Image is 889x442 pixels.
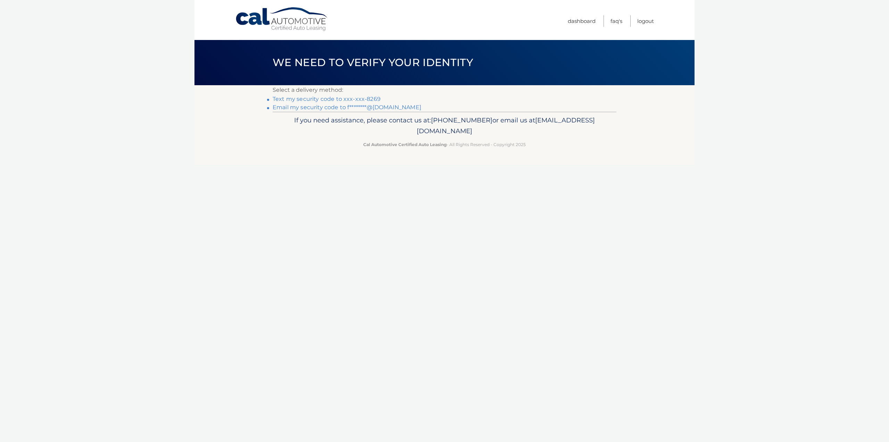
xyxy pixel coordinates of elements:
[363,142,447,147] strong: Cal Automotive Certified Auto Leasing
[637,15,654,27] a: Logout
[568,15,596,27] a: Dashboard
[610,15,622,27] a: FAQ's
[277,141,612,148] p: - All Rights Reserved - Copyright 2025
[273,96,381,102] a: Text my security code to xxx-xxx-8269
[273,56,473,69] span: We need to verify your identity
[277,115,612,137] p: If you need assistance, please contact us at: or email us at
[273,104,421,111] a: Email my security code to f********@[DOMAIN_NAME]
[273,85,616,95] p: Select a delivery method:
[235,7,329,32] a: Cal Automotive
[431,116,492,124] span: [PHONE_NUMBER]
